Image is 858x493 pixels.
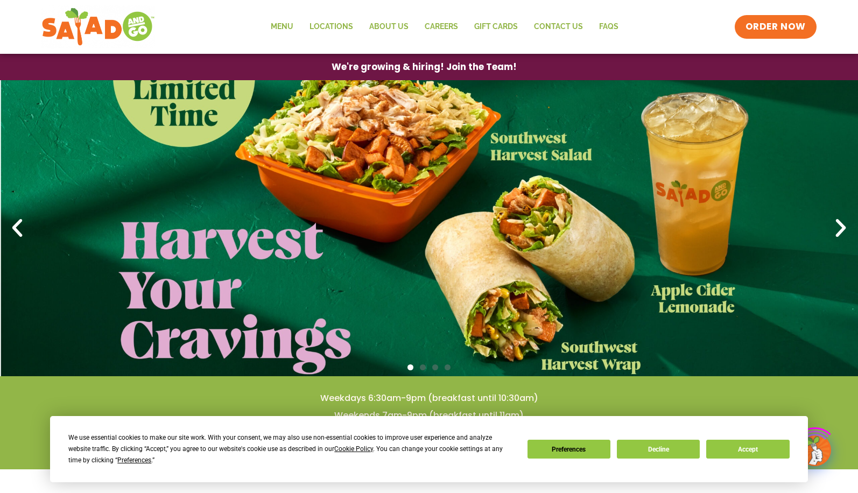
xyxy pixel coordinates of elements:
[263,15,301,39] a: Menu
[22,410,836,421] h4: Weekends 7am-9pm (breakfast until 11am)
[466,15,526,39] a: GIFT CARDS
[526,15,591,39] a: Contact Us
[361,15,417,39] a: About Us
[50,416,808,482] div: Cookie Consent Prompt
[829,216,853,240] div: Next slide
[617,440,700,459] button: Decline
[445,364,451,370] span: Go to slide 4
[301,15,361,39] a: Locations
[735,15,817,39] a: ORDER NOW
[432,364,438,370] span: Go to slide 3
[420,364,426,370] span: Go to slide 2
[407,364,413,370] span: Go to slide 1
[746,20,806,33] span: ORDER NOW
[117,456,151,464] span: Preferences
[315,54,533,80] a: We're growing & hiring! Join the Team!
[528,440,610,459] button: Preferences
[332,62,517,72] span: We're growing & hiring! Join the Team!
[68,432,514,466] div: We use essential cookies to make our site work. With your consent, we may also use non-essential ...
[334,445,373,453] span: Cookie Policy
[417,15,466,39] a: Careers
[706,440,789,459] button: Accept
[591,15,627,39] a: FAQs
[41,5,155,48] img: new-SAG-logo-768×292
[263,15,627,39] nav: Menu
[22,392,836,404] h4: Weekdays 6:30am-9pm (breakfast until 10:30am)
[5,216,29,240] div: Previous slide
